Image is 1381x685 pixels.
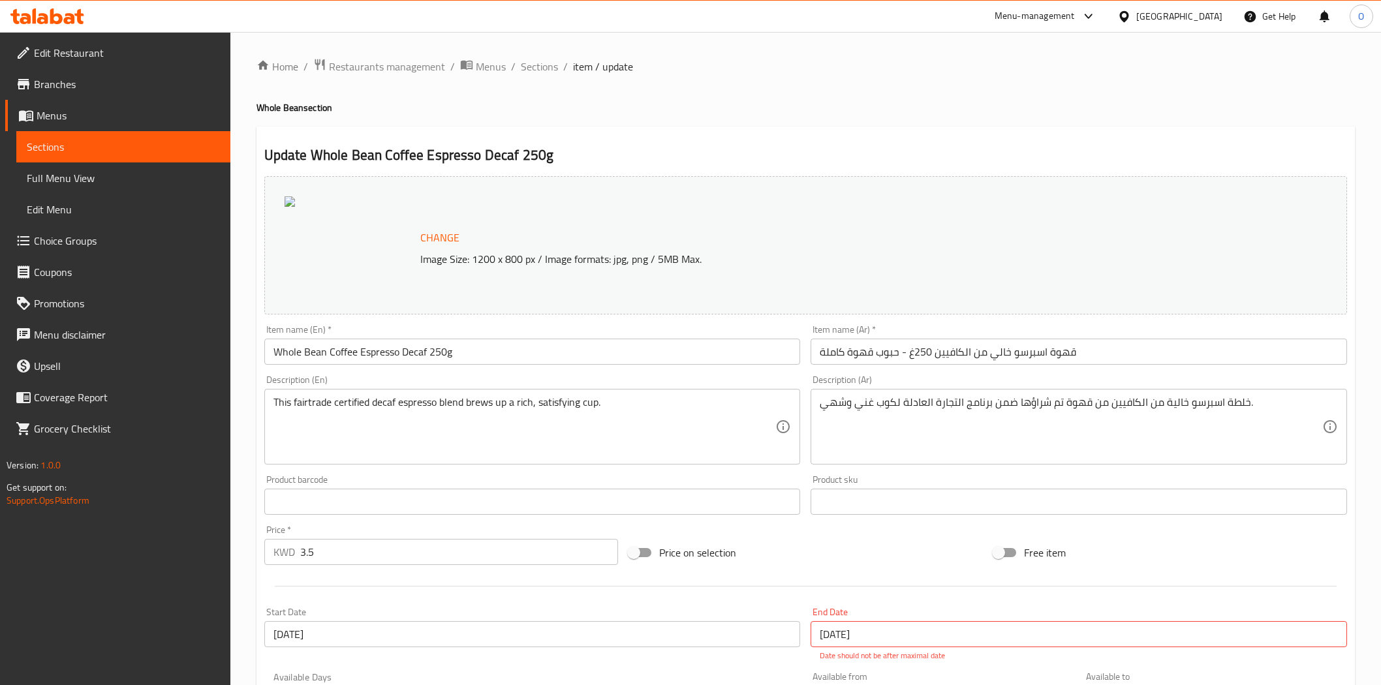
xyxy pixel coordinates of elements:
span: Change [420,228,459,247]
a: Branches [5,68,230,100]
a: Choice Groups [5,225,230,256]
h2: Update Whole Bean Coffee Espresso Decaf 250g [264,145,1347,165]
input: Enter name Ar [811,339,1347,365]
a: Grocery Checklist [5,413,230,444]
span: item / update [573,59,633,74]
li: / [563,59,568,74]
span: Get support on: [7,479,67,496]
img: 6E02AF2845E0B9DA664D41A83F5BFE90 [285,196,295,207]
div: [GEOGRAPHIC_DATA] [1136,9,1222,23]
a: Sections [16,131,230,162]
span: Coupons [34,264,220,280]
textarea: This fairtrade certified decaf espresso blend brews up a rich, satisfying cup. [273,396,776,458]
span: O [1358,9,1364,23]
a: Menu disclaimer [5,319,230,350]
nav: breadcrumb [256,58,1355,75]
h4: Whole Bean section [256,101,1355,114]
span: Coverage Report [34,389,220,405]
textarea: خلطة اسبرسو خالية من الكافيين من قهوة تم شراؤها ضمن برنامج التجارة العادلة لكوب غني وشهي. [820,396,1322,458]
span: Choice Groups [34,233,220,249]
span: Grocery Checklist [34,421,220,436]
span: Edit Restaurant [34,45,220,61]
div: Menu-management [995,8,1075,24]
input: Please enter product barcode [264,489,801,515]
li: / [303,59,308,74]
input: Please enter price [300,539,618,565]
p: Image Size: 1200 x 800 px / Image formats: jpg, png / 5MB Max. [415,251,1197,267]
a: Full Menu View [16,162,230,194]
a: Edit Restaurant [5,37,230,68]
span: Price on selection [659,545,736,560]
input: Enter name En [264,339,801,365]
a: Restaurants management [313,58,445,75]
p: Date should not be after maximal date [820,650,1338,662]
span: Promotions [34,296,220,311]
button: Change [415,224,465,251]
li: / [511,59,516,74]
a: Coupons [5,256,230,288]
a: Menus [460,58,506,75]
span: Restaurants management [329,59,445,74]
p: KWD [273,544,295,560]
a: Home [256,59,298,74]
span: Full Menu View [27,170,220,186]
a: Coverage Report [5,382,230,413]
li: / [450,59,455,74]
span: Edit Menu [27,202,220,217]
a: Support.OpsPlatform [7,492,89,509]
a: Menus [5,100,230,131]
span: Menu disclaimer [34,327,220,342]
span: 1.0.0 [40,457,61,474]
span: Menus [37,108,220,123]
a: Sections [521,59,558,74]
a: Promotions [5,288,230,319]
a: Edit Menu [16,194,230,225]
span: Version: [7,457,39,474]
span: Upsell [34,358,220,374]
span: Branches [34,76,220,92]
span: Menus [476,59,506,74]
span: Free item [1024,545,1066,560]
a: Upsell [5,350,230,382]
input: Please enter product sku [811,489,1347,515]
span: Sections [27,139,220,155]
